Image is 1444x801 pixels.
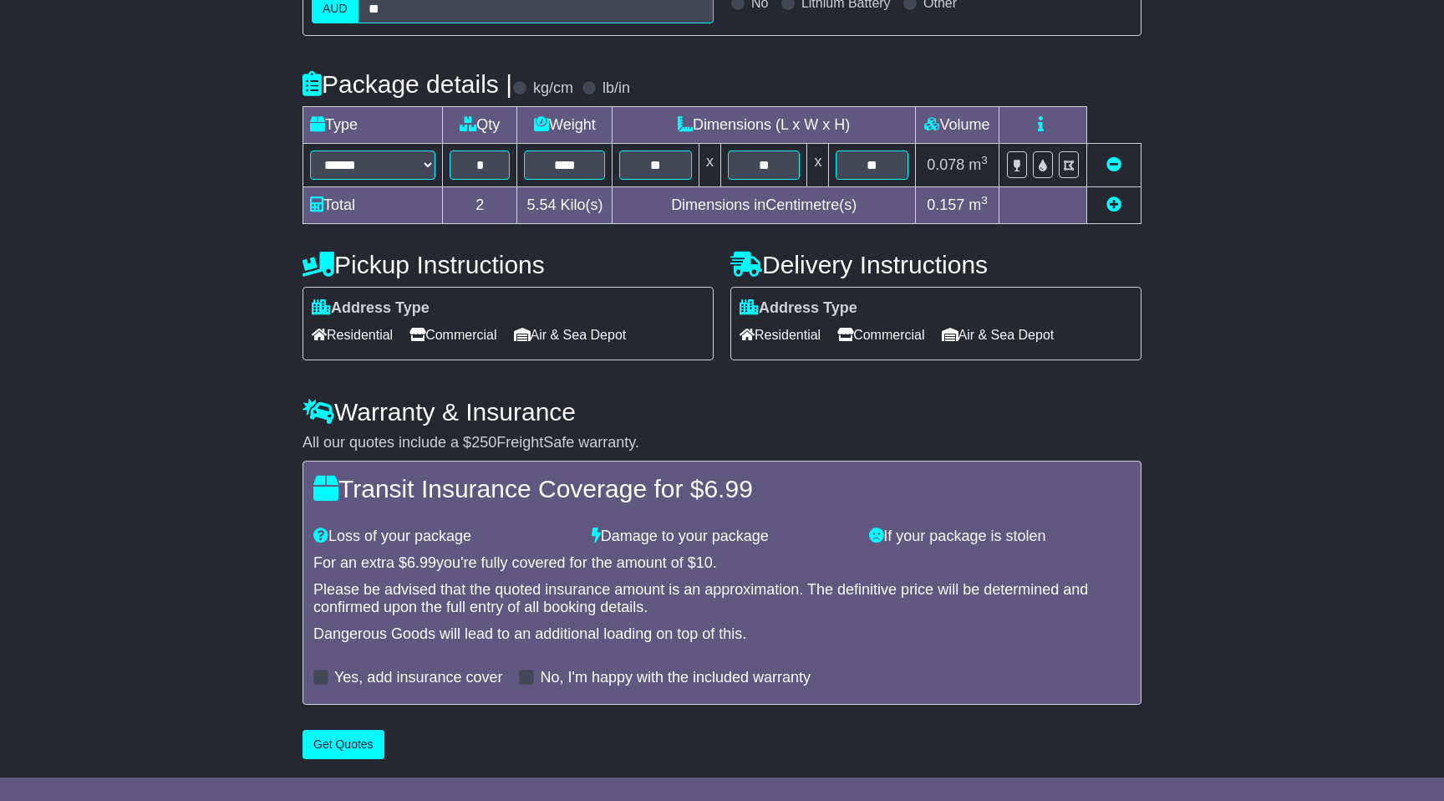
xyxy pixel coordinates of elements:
[312,299,430,318] label: Address Type
[443,187,517,224] td: 2
[303,70,512,98] h4: Package details |
[699,144,720,187] td: x
[696,554,713,571] span: 10
[807,144,829,187] td: x
[533,79,573,98] label: kg/cm
[915,107,999,144] td: Volume
[1106,196,1121,213] a: Add new item
[981,194,988,207] sup: 3
[861,528,1139,546] div: If your package is stolen
[927,196,964,213] span: 0.157
[540,669,811,687] label: No, I'm happy with the included warranty
[305,528,583,546] div: Loss of your package
[942,322,1055,348] span: Air & Sea Depot
[514,322,627,348] span: Air & Sea Depot
[334,669,502,687] label: Yes, add insurance cover
[969,196,988,213] span: m
[303,251,714,278] h4: Pickup Instructions
[312,322,393,348] span: Residential
[837,322,924,348] span: Commercial
[443,107,517,144] td: Qty
[471,434,496,451] span: 250
[740,299,857,318] label: Address Type
[303,434,1141,452] div: All our quotes include a $ FreightSafe warranty.
[313,625,1131,644] div: Dangerous Goods will lead to an additional loading on top of this.
[927,156,964,173] span: 0.078
[517,107,613,144] td: Weight
[969,156,988,173] span: m
[313,581,1131,617] div: Please be advised that the quoted insurance amount is an approximation. The definitive price will...
[303,730,384,759] button: Get Quotes
[303,107,443,144] td: Type
[526,196,556,213] span: 5.54
[603,79,630,98] label: lb/in
[303,398,1141,426] h4: Warranty & Insurance
[613,107,916,144] td: Dimensions (L x W x H)
[517,187,613,224] td: Kilo(s)
[407,554,436,571] span: 6.99
[730,251,1141,278] h4: Delivery Instructions
[313,475,1131,503] h4: Transit Insurance Coverage for $
[303,187,443,224] td: Total
[613,187,916,224] td: Dimensions in Centimetre(s)
[409,322,496,348] span: Commercial
[583,528,862,546] div: Damage to your package
[981,154,988,166] sup: 3
[740,322,821,348] span: Residential
[313,554,1131,573] div: For an extra $ you're fully covered for the amount of $ .
[1106,156,1121,173] a: Remove this item
[704,475,752,503] span: 6.99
